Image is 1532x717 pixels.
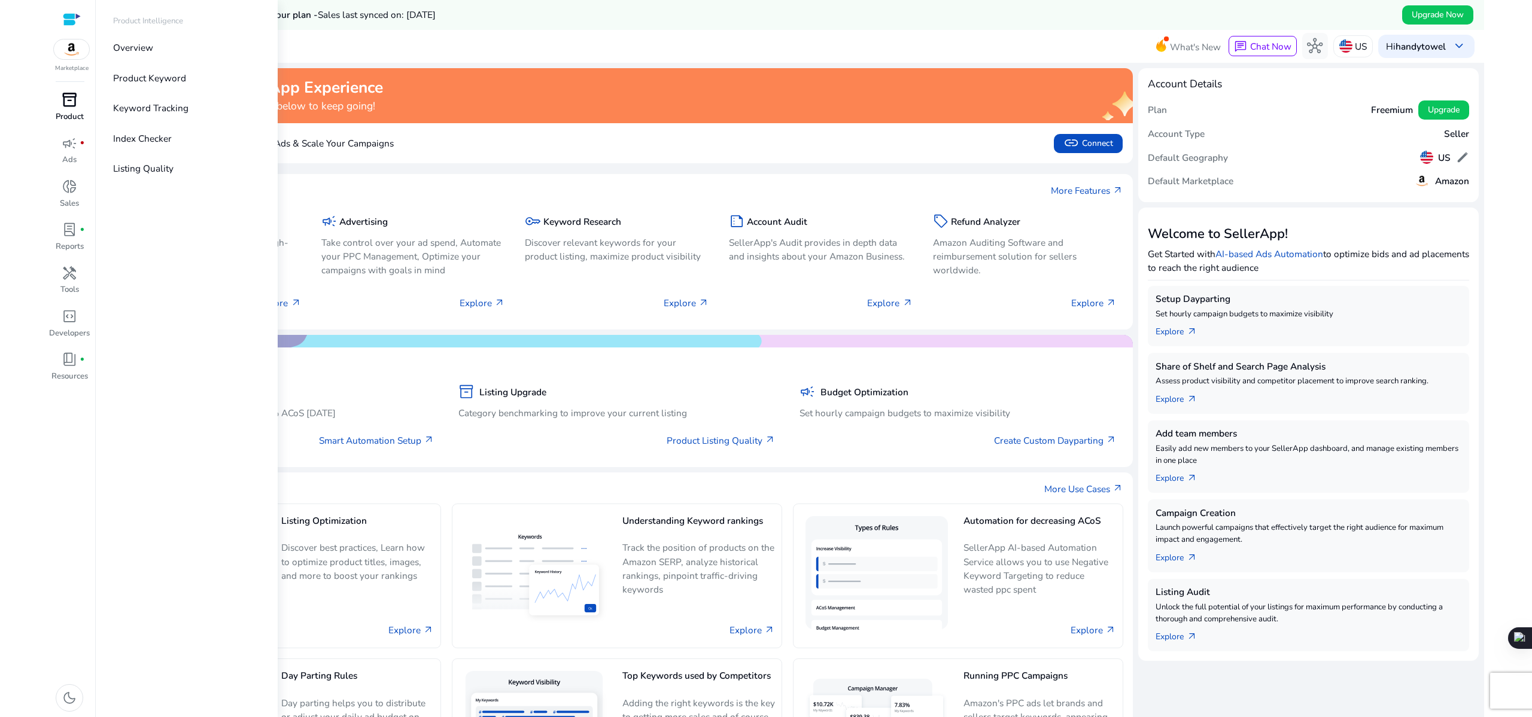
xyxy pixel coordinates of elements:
h5: Listing Audit [1156,587,1461,597]
p: Explore [256,296,301,310]
p: Assess product visibility and competitor placement to improve search ranking. [1156,376,1461,388]
a: More Featuresarrow_outward [1051,184,1123,197]
span: keyboard_arrow_down [1451,38,1467,54]
span: arrow_outward [1106,435,1117,446]
a: campaignfiber_manual_recordAds [48,133,91,176]
p: Amazon Auditing Software and reimbursement solution for sellers worldwide. [933,236,1117,277]
p: Reports [56,241,84,253]
p: Set hourly campaign budgets to maximize visibility [1156,309,1461,321]
h5: Campaign Creation [1156,508,1461,518]
a: Explore [1071,623,1116,637]
span: arrow_outward [424,435,434,446]
h5: Freemium [1371,105,1413,115]
span: link [1063,135,1079,151]
b: handytowel [1396,40,1446,53]
img: amazon.svg [54,39,90,59]
span: summarize [729,213,744,229]
a: Explorearrow_outward [1156,466,1208,485]
p: Explore [664,296,709,310]
span: arrow_outward [1106,298,1117,309]
h5: Listing Upgrade [479,387,546,398]
h5: Default Geography [1148,152,1228,163]
span: donut_small [62,179,77,194]
button: Upgrade Now [1402,5,1473,25]
a: Explore [729,623,775,637]
p: Listing Quality [113,161,174,175]
span: fiber_manual_record [80,141,85,146]
a: More Use Casesarrow_outward [1044,482,1123,496]
p: Keyword Tracking [113,101,189,115]
a: Create Custom Dayparting [994,434,1117,447]
a: lab_profilefiber_manual_recordReports [48,219,91,263]
h5: Advertising [339,216,388,227]
span: Connect [1063,135,1112,151]
a: AI-based Ads Automation [1215,248,1323,260]
a: handymanTools [48,263,91,306]
p: Developers [49,328,90,340]
span: Chat Now [1250,40,1291,53]
button: Upgrade [1418,100,1469,120]
h5: Budget Optimization [820,387,908,398]
span: campaign [62,136,77,151]
img: us.svg [1420,151,1433,164]
span: inventory_2 [458,384,474,399]
p: Explore [867,296,913,310]
span: arrow_outward [1187,394,1197,405]
a: Smart Automation Setup [319,434,434,447]
span: lab_profile [62,222,77,237]
span: book_4 [62,352,77,367]
span: key [525,213,540,229]
span: arrow_outward [765,435,776,446]
img: us.svg [1339,39,1352,53]
p: Product Intelligence [113,16,183,28]
p: Index Checker [113,132,172,145]
span: arrow_outward [764,625,775,636]
p: Tools [60,284,79,296]
button: hub [1302,33,1329,59]
h5: Add team members [1156,428,1461,439]
h5: Account Audit [747,216,807,227]
h5: Listing Optimization [281,515,434,536]
h5: Keyword Research [543,216,621,227]
a: donut_smallSales [48,176,91,219]
h5: Day Parting Rules [281,670,434,691]
span: arrow_outward [902,298,913,309]
span: code_blocks [62,309,77,324]
span: arrow_outward [494,298,505,309]
a: inventory_2Product [48,90,91,133]
img: Automation for decreasing ACoS [800,511,953,641]
p: Marketplace [55,64,89,73]
h5: Plan [1148,105,1167,115]
span: arrow_outward [1112,483,1123,494]
p: Ads [62,154,77,166]
p: Explore [460,296,505,310]
span: What's New [1170,36,1221,57]
span: arrow_outward [1105,625,1116,636]
p: SellerApp AI-based Automation Service allows you to use Negative Keyword Targeting to reduce wast... [963,541,1116,596]
p: Product Keyword [113,71,186,85]
p: Overview [113,41,153,54]
h5: Top Keywords used by Competitors [622,670,775,691]
span: arrow_outward [1112,185,1123,196]
a: Explorearrow_outward [1156,625,1208,643]
a: Product Listing Quality [667,434,776,447]
span: arrow_outward [423,625,434,636]
img: amazon.svg [1414,173,1430,188]
h5: Refund Analyzer [951,216,1020,227]
p: Get Started with to optimize bids and ad placements to reach the right audience [1148,247,1469,274]
h5: Seller [1444,129,1469,139]
p: Sales [60,198,79,210]
span: arrow_outward [1187,631,1197,642]
span: arrow_outward [698,298,709,309]
span: arrow_outward [1187,553,1197,563]
span: Upgrade [1428,103,1460,116]
h5: Setup Dayparting [1156,294,1461,304]
h5: Account Type [1148,129,1205,139]
a: code_blocksDevelopers [48,306,91,349]
span: inventory_2 [62,92,77,108]
img: Understanding Keyword rankings [459,523,612,628]
span: dark_mode [62,690,77,706]
p: Easily add new members to your SellerApp dashboard, and manage existing members in one place [1156,443,1461,467]
h5: Understanding Keyword rankings [622,515,775,536]
span: campaign [800,384,815,399]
